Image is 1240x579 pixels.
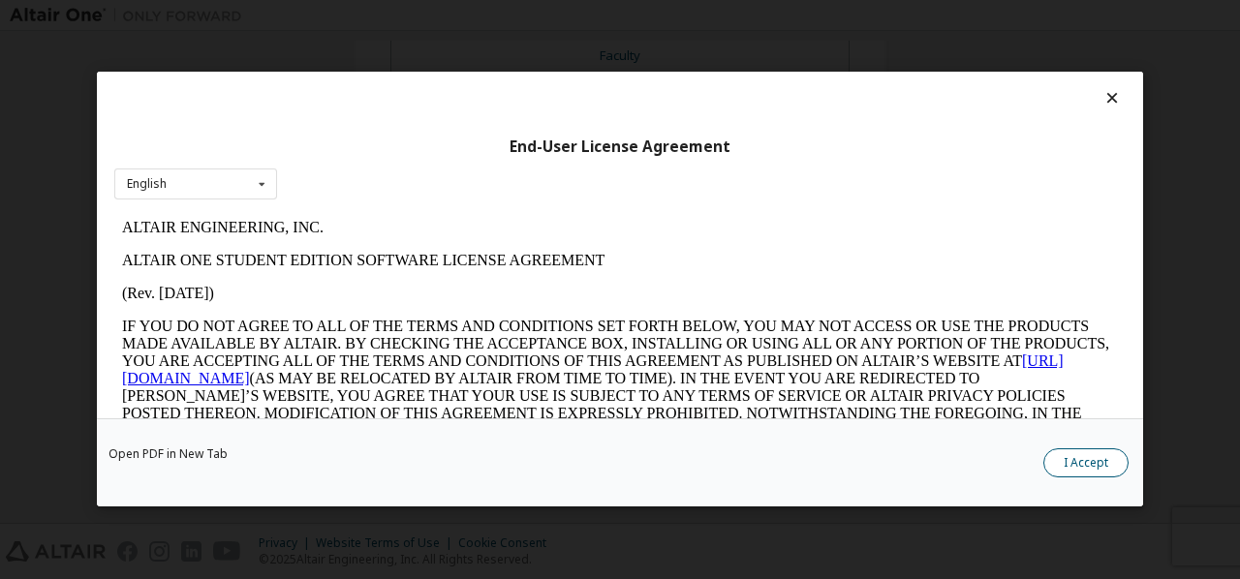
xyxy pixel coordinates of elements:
[8,107,1004,263] p: IF YOU DO NOT AGREE TO ALL OF THE TERMS AND CONDITIONS SET FORTH BELOW, YOU MAY NOT ACCESS OR USE...
[1043,449,1129,478] button: I Accept
[108,449,228,461] a: Open PDF in New Tab
[127,178,167,190] div: English
[114,137,1126,157] div: End-User License Agreement
[8,8,1004,25] p: ALTAIR ENGINEERING, INC.
[8,41,1004,58] p: ALTAIR ONE STUDENT EDITION SOFTWARE LICENSE AGREEMENT
[8,74,1004,91] p: (Rev. [DATE])
[8,141,949,175] a: [URL][DOMAIN_NAME]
